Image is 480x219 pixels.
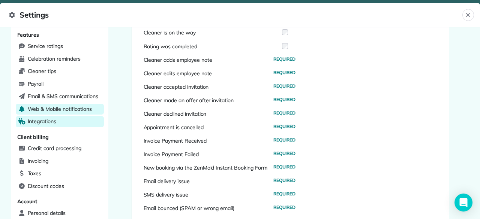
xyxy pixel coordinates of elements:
[28,182,64,190] span: Discount codes
[144,29,279,36] label: Cleaner is on the way
[144,124,204,131] span: Appointment is cancelled
[16,168,104,179] a: Taxes
[273,137,296,145] span: Required
[28,42,63,50] span: Service ratings
[144,191,188,198] span: SMS delivery issue
[28,67,57,75] span: Cleaner tips
[16,143,104,154] a: Credit card processing
[273,177,296,185] span: Required
[273,56,296,64] span: Required
[16,91,104,102] a: Email & SMS communications
[28,145,81,152] span: Credit card processing
[144,137,207,145] span: Invoice Payment Received
[144,70,212,77] span: Cleaner edits employee note
[16,54,104,65] a: Celebration reminders
[28,55,81,63] span: Celebration reminders
[16,116,104,127] a: Integrations
[462,9,474,21] button: Close
[16,66,104,77] a: Cleaner tips
[16,79,104,90] a: Payroll
[144,43,279,50] label: Rating was completed
[273,164,296,171] span: Required
[273,83,296,91] span: Required
[273,191,296,198] span: Required
[28,170,42,177] span: Taxes
[144,97,234,104] span: Cleaner made an offer after invitation
[16,208,104,219] a: Personal details
[273,124,296,131] span: Required
[144,177,190,185] span: Email delivery issue
[273,150,296,158] span: Required
[16,156,104,167] a: Invoicing
[273,70,296,77] span: Required
[9,9,462,21] span: Settings
[16,41,104,52] a: Service ratings
[16,104,104,115] a: Web & Mobile notifications
[17,31,39,38] span: Features
[28,157,49,165] span: Invoicing
[144,150,199,158] span: Invoice Payment Failed
[28,118,57,125] span: Integrations
[28,209,66,217] span: Personal details
[454,194,472,212] div: Open Intercom Messenger
[17,134,49,140] span: Client billing
[28,105,92,113] span: Web & Mobile notifications
[28,80,44,88] span: Payroll
[273,204,296,212] span: Required
[16,181,104,192] a: Discount codes
[144,110,207,118] span: Cleaner declined invitation
[144,164,267,171] span: New booking via the ZenMaid Instant Booking Form
[144,204,235,212] span: Email bounced (SPAM or wrong email)
[273,97,296,104] span: Required
[144,83,209,91] span: Cleaner accepted invitation
[144,56,212,64] span: Cleaner adds employee note
[28,92,98,100] span: Email & SMS communications
[17,198,37,205] span: Account
[273,110,296,118] span: Required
